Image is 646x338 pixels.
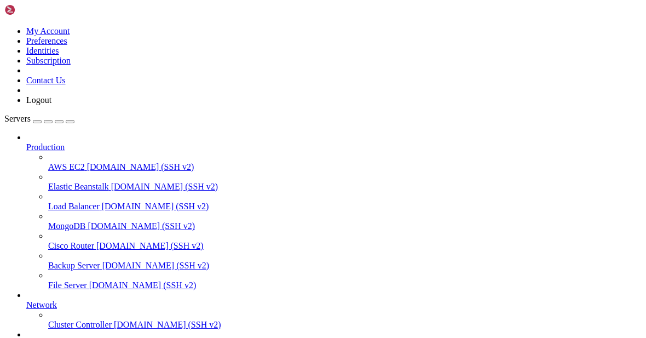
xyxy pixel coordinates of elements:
[48,320,112,329] span: Cluster Controller
[102,202,209,211] span: [DOMAIN_NAME] (SSH v2)
[4,4,503,14] x-row: Connection timed out
[48,261,100,270] span: Backup Server
[26,290,642,330] li: Network
[114,320,221,329] span: [DOMAIN_NAME] (SSH v2)
[48,211,642,231] li: MongoDB [DOMAIN_NAME] (SSH v2)
[48,251,642,271] li: Backup Server [DOMAIN_NAME] (SSH v2)
[26,300,642,310] a: Network
[48,241,642,251] a: Cisco Router [DOMAIN_NAME] (SSH v2)
[26,56,71,65] a: Subscription
[26,26,70,36] a: My Account
[48,152,642,172] li: AWS EC2 [DOMAIN_NAME] (SSH v2)
[48,162,642,172] a: AWS EC2 [DOMAIN_NAME] (SSH v2)
[26,142,642,152] a: Production
[26,133,642,290] li: Production
[48,310,642,330] li: Cluster Controller [DOMAIN_NAME] (SSH v2)
[4,14,9,24] div: (0, 1)
[48,172,642,192] li: Elastic Beanstalk [DOMAIN_NAME] (SSH v2)
[48,320,642,330] a: Cluster Controller [DOMAIN_NAME] (SSH v2)
[48,192,642,211] li: Load Balancer [DOMAIN_NAME] (SSH v2)
[88,221,195,231] span: [DOMAIN_NAME] (SSH v2)
[48,280,642,290] a: File Server [DOMAIN_NAME] (SSH v2)
[4,4,67,15] img: Shellngn
[4,114,74,123] a: Servers
[89,280,197,290] span: [DOMAIN_NAME] (SSH v2)
[48,182,109,191] span: Elastic Beanstalk
[48,280,87,290] span: File Server
[48,261,642,271] a: Backup Server [DOMAIN_NAME] (SSH v2)
[26,36,67,45] a: Preferences
[26,142,65,152] span: Production
[48,202,100,211] span: Load Balancer
[87,162,194,171] span: [DOMAIN_NAME] (SSH v2)
[48,241,94,250] span: Cisco Router
[48,221,642,231] a: MongoDB [DOMAIN_NAME] (SSH v2)
[48,271,642,290] li: File Server [DOMAIN_NAME] (SSH v2)
[48,231,642,251] li: Cisco Router [DOMAIN_NAME] (SSH v2)
[26,76,66,85] a: Contact Us
[4,114,31,123] span: Servers
[48,162,85,171] span: AWS EC2
[26,95,51,105] a: Logout
[26,300,57,310] span: Network
[48,182,642,192] a: Elastic Beanstalk [DOMAIN_NAME] (SSH v2)
[48,221,85,231] span: MongoDB
[96,241,204,250] span: [DOMAIN_NAME] (SSH v2)
[111,182,218,191] span: [DOMAIN_NAME] (SSH v2)
[102,261,210,270] span: [DOMAIN_NAME] (SSH v2)
[26,46,59,55] a: Identities
[48,202,642,211] a: Load Balancer [DOMAIN_NAME] (SSH v2)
